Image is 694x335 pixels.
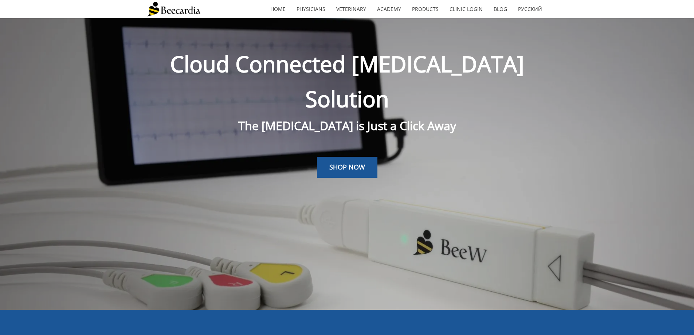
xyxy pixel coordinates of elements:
a: Products [407,1,444,17]
a: Clinic Login [444,1,488,17]
a: Blog [488,1,513,17]
a: home [265,1,291,17]
a: Physicians [291,1,331,17]
span: The [MEDICAL_DATA] is Just a Click Away [238,118,456,133]
span: Cloud Connected [MEDICAL_DATA] Solution [170,49,524,114]
a: Veterinary [331,1,372,17]
a: Academy [372,1,407,17]
a: SHOP NOW [317,157,377,178]
a: Русский [513,1,548,17]
img: Beecardia [147,2,200,16]
span: SHOP NOW [329,163,365,171]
